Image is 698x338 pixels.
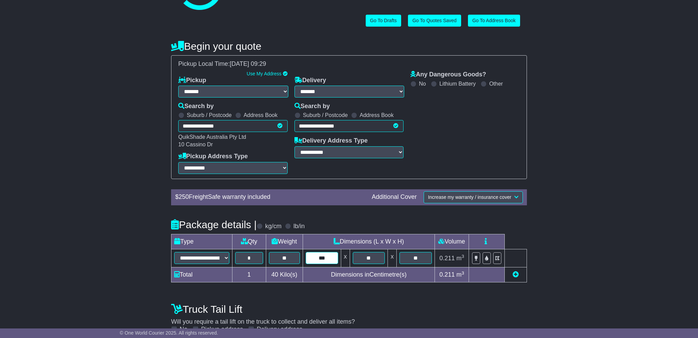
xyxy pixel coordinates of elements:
div: Additional Cover [368,193,420,201]
label: Pickup [178,77,206,84]
td: Kilo(s) [266,267,303,282]
button: Increase my warranty / insurance cover [424,191,523,203]
span: [DATE] 09:29 [230,60,266,67]
a: Add new item [513,271,519,278]
td: 1 [232,267,266,282]
td: Qty [232,234,266,249]
span: QuikShade Australia Pty Ltd [178,134,246,140]
td: Weight [266,234,303,249]
label: No [180,326,187,333]
sup: 3 [461,254,464,259]
label: lb/in [293,223,305,230]
label: Search by [178,103,214,110]
h4: Package details | [171,219,257,230]
label: Any Dangerous Goods? [410,71,486,78]
span: m [456,255,464,262]
td: Type [171,234,232,249]
label: kg/cm [265,223,282,230]
a: Go To Address Book [468,15,520,27]
td: x [341,249,350,267]
label: Other [489,80,503,87]
div: Will you require a tail lift on the truck to collect and deliver all items? [168,300,530,333]
label: Search by [294,103,330,110]
label: Delivery address [257,326,302,333]
a: Go To Quotes Saved [408,15,461,27]
label: Pickup Address Type [178,153,248,160]
span: © One World Courier 2025. All rights reserved. [120,330,218,336]
span: 40 [271,271,278,278]
label: Address Book [244,112,278,118]
sup: 3 [461,270,464,276]
a: Go To Drafts [366,15,401,27]
label: Pickup address [201,326,243,333]
label: Suburb / Postcode [303,112,348,118]
label: Delivery Address Type [294,137,368,145]
label: Delivery [294,77,326,84]
div: Pickup Local Time: [175,60,523,68]
label: Address Book [360,112,394,118]
td: Total [171,267,232,282]
span: 0.211 [439,271,455,278]
label: Lithium Battery [439,80,476,87]
span: m [456,271,464,278]
div: $ FreightSafe warranty included [172,193,368,201]
label: Suburb / Postcode [187,112,232,118]
span: 0.211 [439,255,455,262]
h4: Truck Tail Lift [171,304,527,315]
span: 250 [179,193,189,200]
td: Dimensions (L x W x H) [303,234,435,249]
span: 10 Cassino Dr [178,142,213,147]
td: Dimensions in Centimetre(s) [303,267,435,282]
h4: Begin your quote [171,41,527,52]
label: No [419,80,426,87]
td: Volume [435,234,469,249]
a: Use My Address [247,71,282,76]
td: x [388,249,397,267]
span: Increase my warranty / insurance cover [428,194,511,200]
